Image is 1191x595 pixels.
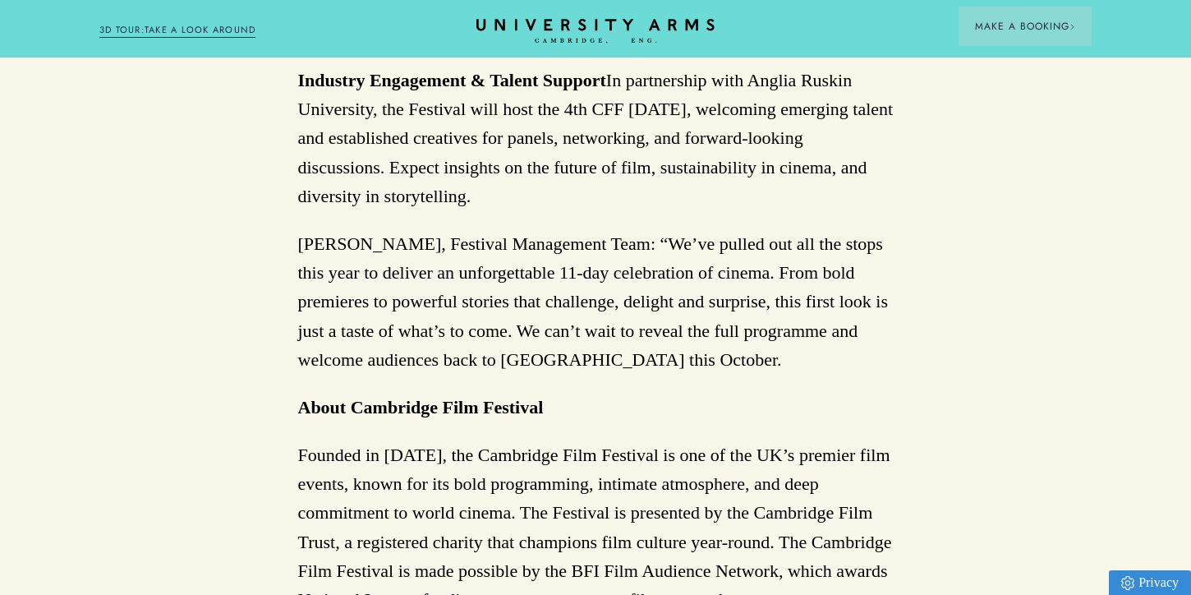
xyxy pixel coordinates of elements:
[298,397,544,417] strong: About Cambridge Film Festival
[298,70,606,90] strong: Industry Engagement & Talent Support
[476,19,715,44] a: Home
[975,19,1075,34] span: Make a Booking
[298,229,894,374] p: [PERSON_NAME], Festival Management Team: “We’ve pulled out all the stops this year to deliver an ...
[298,66,894,210] p: In partnership with Anglia Ruskin University, the Festival will host the 4th CFF [DATE], welcomin...
[959,7,1092,46] button: Make a BookingArrow icon
[99,23,256,38] a: 3D TOUR:TAKE A LOOK AROUND
[1121,576,1134,590] img: Privacy
[1109,570,1191,595] a: Privacy
[1069,24,1075,30] img: Arrow icon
